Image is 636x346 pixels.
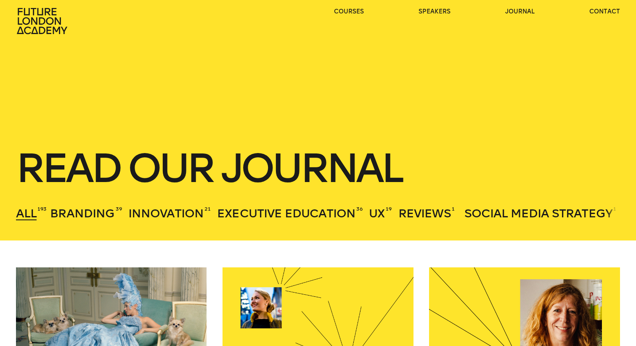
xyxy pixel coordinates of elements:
span: Reviews [398,206,451,220]
a: courses [334,8,364,16]
span: UX [369,206,384,220]
span: Executive Education [217,206,355,220]
span: All [16,206,37,220]
sup: 193 [37,206,47,212]
sup: 39 [116,206,122,212]
span: Social Media Strategy [464,206,612,220]
span: Branding [50,206,114,220]
a: contact [589,8,620,16]
span: Innovation [128,206,204,220]
a: speakers [419,8,450,16]
h1: Read our journal [16,150,620,187]
sup: 19 [386,206,392,212]
sup: 1 [452,206,455,212]
a: journal [505,8,535,16]
sup: 21 [204,206,211,212]
sup: 36 [356,206,363,212]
